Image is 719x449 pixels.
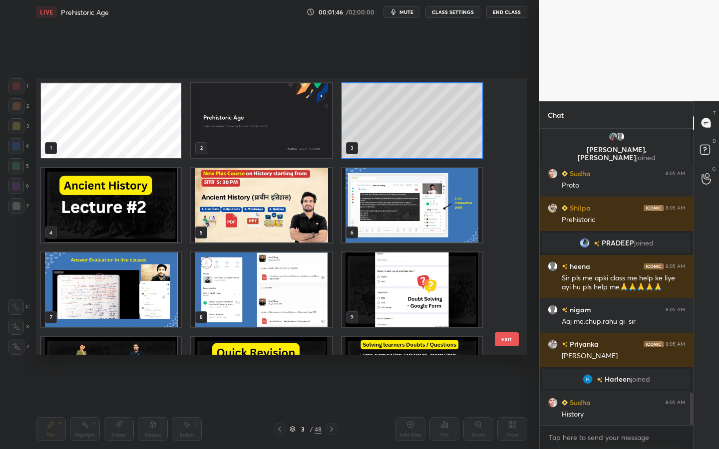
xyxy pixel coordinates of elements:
[540,129,693,426] div: grid
[644,341,664,347] img: iconic-dark.1390631f.png
[608,132,618,142] img: 3
[568,203,591,213] h6: Shilpa
[713,137,716,145] p: D
[61,7,109,17] h4: Prehistoric Age
[562,205,568,211] img: Learner_Badge_beginner_1_8b307cf2a0.svg
[548,304,558,314] img: default.png
[568,397,591,408] h6: Sudha
[548,168,558,178] img: a62821ed38704839a068b26f0326437a.jpg
[310,426,313,432] div: /
[666,306,685,312] div: 8:05 AM
[562,171,568,177] img: Learner_Badge_beginner_1_8b307cf2a0.svg
[562,181,685,191] div: Proto
[495,332,519,346] button: EXIT
[666,170,685,176] div: 8:05 AM
[562,307,568,313] img: no-rating-badge.077c3623.svg
[666,205,685,211] div: 8:05 AM
[583,374,593,384] img: 93428cb318644d318a486d3be240658b.jpg
[562,273,685,292] div: Sir pls me apki class me help ke liye ayi hu pls help me🙏🙏🙏🙏🙏
[8,118,29,134] div: 3
[631,375,650,383] span: joined
[8,299,29,315] div: C
[615,132,625,142] img: default.png
[562,410,685,420] div: History
[41,168,181,243] img: 1756780420VXYIPU.pdf
[548,203,558,213] img: ef642abb6f4f466e8188e88fc67f138a.jpg
[594,240,600,246] img: no-rating-badge.077c3623.svg
[634,239,654,247] span: joined
[41,337,181,412] img: 1756780420VXYIPU.pdf
[8,78,28,94] div: 1
[342,252,482,327] img: 1756780420VXYIPU.pdf
[548,339,558,349] img: 4d21a40b2a7748f9934fd9a17f76b7ad.jpg
[644,205,664,211] img: iconic-dark.1390631f.png
[191,337,332,412] img: 1756780420VXYIPU.pdf
[548,261,558,271] img: default.png
[36,78,510,355] div: grid
[298,426,308,432] div: 3
[562,264,568,269] img: no-rating-badge.077c3623.svg
[36,6,57,18] div: LIVE
[425,6,480,18] button: CLASS SETTINGS
[666,263,685,269] div: 8:05 AM
[562,351,685,361] div: [PERSON_NAME]
[636,153,656,162] span: joined
[486,6,527,18] button: End Class
[8,339,29,355] div: Z
[568,168,591,179] h6: Sudha
[712,165,716,173] p: G
[548,146,685,162] p: [PERSON_NAME], [PERSON_NAME]
[568,261,590,271] h6: heena
[562,342,568,347] img: no-rating-badge.077c3623.svg
[8,319,29,335] div: X
[548,397,558,407] img: a62821ed38704839a068b26f0326437a.jpg
[8,158,29,174] div: 5
[342,168,482,243] img: 1756780420VXYIPU.pdf
[562,400,568,406] img: Learner_Badge_beginner_1_8b307cf2a0.svg
[191,252,332,327] img: 1756780420VXYIPU.pdf
[562,317,685,327] div: Aaj me.chup.rahu gi sir
[568,304,591,315] h6: nigam
[315,425,322,434] div: 48
[383,6,419,18] button: mute
[191,83,332,158] img: 3732d056-87a5-11f0-814e-d2d81ec5583c.jpg
[8,198,29,214] div: 7
[8,138,29,154] div: 4
[597,377,603,382] img: no-rating-badge.077c3623.svg
[8,178,29,194] div: 6
[191,168,332,243] img: 1756780420VXYIPU.pdf
[41,252,181,327] img: 1756780420VXYIPU.pdf
[666,341,685,347] div: 8:05 AM
[602,239,634,247] span: PRADEEP
[644,263,664,269] img: iconic-dark.1390631f.png
[540,102,572,128] p: Chat
[713,109,716,117] p: T
[666,399,685,405] div: 8:05 AM
[562,215,685,225] div: Prehistoric
[8,98,29,114] div: 2
[342,337,482,412] img: 1756780420VXYIPU.pdf
[568,339,599,349] h6: Priyanka
[605,375,631,383] span: Harleen
[580,238,590,248] img: 3
[399,8,413,15] span: mute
